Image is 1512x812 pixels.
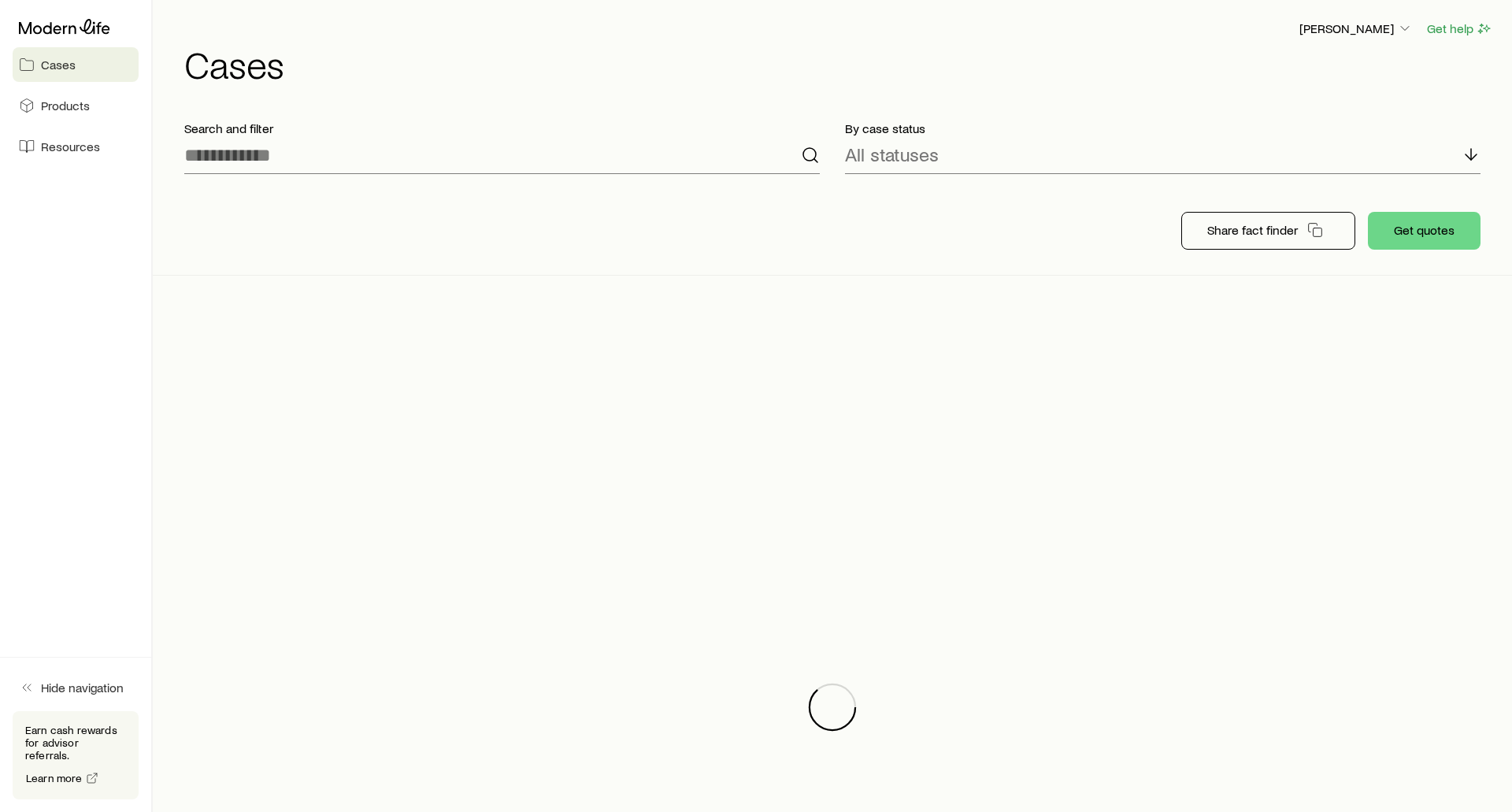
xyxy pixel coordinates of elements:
span: Learn more [26,773,83,784]
a: Products [13,88,139,123]
p: All statuses [845,143,939,165]
h1: Cases [184,45,1493,83]
p: By case status [845,121,1480,136]
button: Get help [1426,20,1493,38]
p: Share fact finder [1207,222,1298,238]
button: Share fact finder [1181,212,1355,250]
div: Earn cash rewards for advisor referrals.Learn more [13,711,139,799]
span: Resources [41,139,100,154]
button: [PERSON_NAME] [1299,20,1414,39]
button: Hide navigation [13,670,139,705]
span: Hide navigation [41,680,124,695]
p: Earn cash rewards for advisor referrals. [25,724,126,762]
span: Cases [41,57,76,72]
p: Search and filter [184,121,820,136]
button: Get quotes [1368,212,1480,250]
p: [PERSON_NAME] [1299,20,1413,36]
a: Resources [13,129,139,164]
span: Products [41,98,90,113]
a: Cases [13,47,139,82]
